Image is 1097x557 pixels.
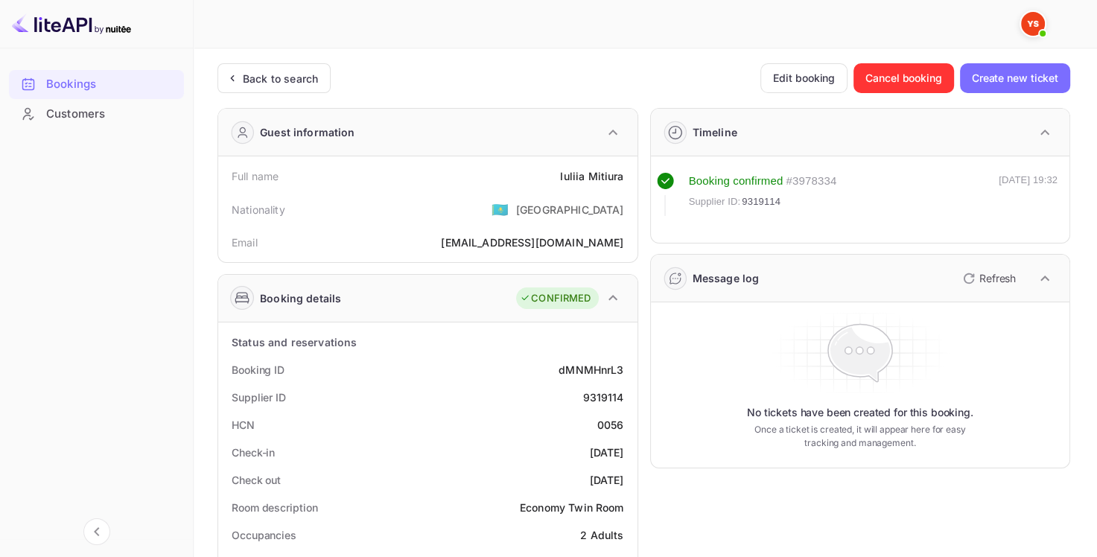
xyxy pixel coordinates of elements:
div: Customers [46,106,177,123]
div: Booking details [260,290,341,306]
button: Edit booking [760,63,848,93]
span: Supplier ID: [689,194,741,209]
div: Full name [232,168,279,184]
div: Iuliia Mitiura [560,168,623,184]
div: Booking ID [232,362,284,378]
button: Refresh [954,267,1022,290]
div: dMNMHnrL3 [559,362,623,378]
button: Create new ticket [960,63,1070,93]
div: CONFIRMED [520,291,591,306]
div: Back to search [243,71,318,86]
div: # 3978334 [786,173,836,190]
div: [EMAIL_ADDRESS][DOMAIN_NAME] [441,235,623,250]
span: 9319114 [742,194,780,209]
img: LiteAPI logo [12,12,131,36]
p: No tickets have been created for this booking. [747,405,973,420]
div: Check-in [232,445,275,460]
div: Supplier ID [232,389,286,405]
div: Bookings [46,76,177,93]
div: Nationality [232,202,285,217]
a: Customers [9,100,184,127]
div: Check out [232,472,281,488]
div: 0056 [597,417,624,433]
div: Bookings [9,70,184,99]
div: HCN [232,417,255,433]
div: Email [232,235,258,250]
a: Bookings [9,70,184,98]
div: [GEOGRAPHIC_DATA] [516,202,624,217]
div: [DATE] [590,472,624,488]
img: Yandex Support [1021,12,1045,36]
div: Booking confirmed [689,173,783,190]
div: Guest information [260,124,355,140]
div: Message log [693,270,760,286]
button: Cancel booking [853,63,954,93]
p: Once a ticket is created, it will appear here for easy tracking and management. [748,423,972,450]
div: [DATE] 19:32 [999,173,1058,216]
div: Status and reservations [232,334,357,350]
div: Occupancies [232,527,296,543]
button: Collapse navigation [83,518,110,545]
div: Economy Twin Room [520,500,624,515]
div: [DATE] [590,445,624,460]
div: 2 Adults [580,527,623,543]
span: United States [492,196,509,223]
div: 9319114 [582,389,623,405]
div: Customers [9,100,184,129]
p: Refresh [979,270,1016,286]
div: Timeline [693,124,737,140]
div: Room description [232,500,317,515]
